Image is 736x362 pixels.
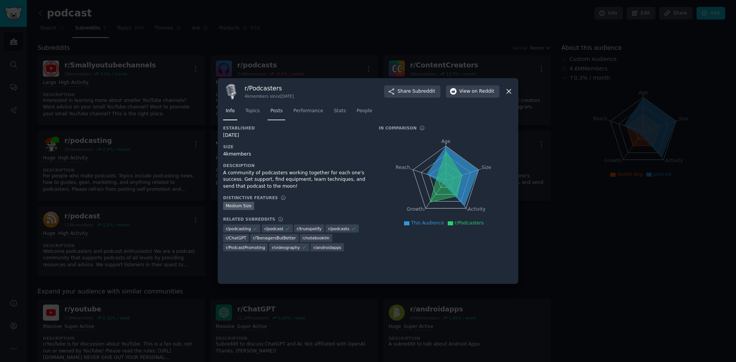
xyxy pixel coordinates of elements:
div: 4k members since [DATE] [245,93,294,99]
button: Viewon Reddit [446,85,499,98]
a: Stats [331,105,348,121]
span: r/ videography [272,245,300,250]
div: Medium Size [223,202,254,210]
tspan: Size [481,164,491,170]
span: r/ notebooklm [302,235,329,241]
span: View [459,88,494,95]
span: r/ PodcastPromoting [226,245,265,250]
img: Podcasters [223,84,239,100]
h3: r/ Podcasters [245,84,294,92]
span: Performance [293,108,323,115]
span: on Reddit [472,88,494,95]
h3: In Comparison [379,125,417,131]
span: Share [398,88,435,95]
span: People [356,108,372,115]
span: r/ podcasts [328,226,349,231]
a: People [354,105,375,121]
span: Posts [270,108,283,115]
span: r/ TeenagersButBetter [253,235,296,241]
a: Performance [291,105,326,121]
tspan: Growth [407,206,424,212]
tspan: Age [441,139,450,144]
a: Posts [268,105,285,121]
span: r/ androidapps [313,245,341,250]
span: r/ podcasting [226,226,251,231]
h3: Distinctive Features [223,195,278,200]
h3: Size [223,144,368,149]
a: Topics [243,105,262,121]
div: [DATE] [223,132,368,139]
a: Info [223,105,237,121]
div: A community of podcasters working together for each one's success. Get support, find equipment, l... [223,170,368,190]
h3: Related Subreddits [223,216,275,222]
h3: Description [223,163,368,168]
span: Topics [245,108,260,115]
span: Subreddit [412,88,435,95]
h3: Established [223,125,368,131]
span: r/ truespotify [297,226,322,231]
tspan: Reach [396,164,410,170]
span: r/Podcasters [455,220,484,226]
span: Info [226,108,235,115]
button: ShareSubreddit [384,85,440,98]
span: r/ ChatGPT [226,235,246,241]
span: This Audience [411,220,444,226]
span: r/ podcast [264,226,283,231]
div: 4k members [223,151,368,158]
tspan: Activity [468,206,486,212]
span: Stats [334,108,346,115]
